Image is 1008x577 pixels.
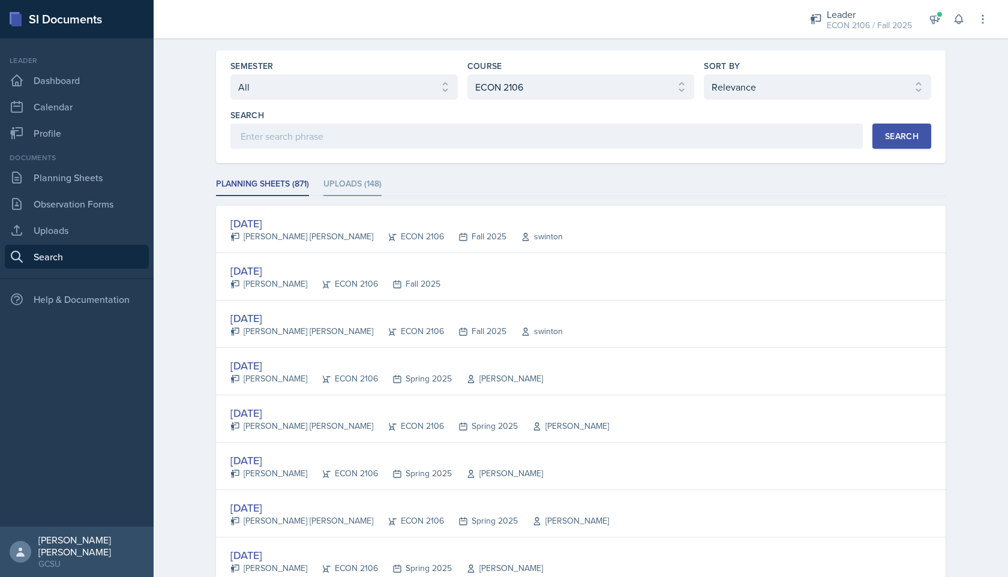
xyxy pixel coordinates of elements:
div: [PERSON_NAME] [PERSON_NAME] [230,515,373,527]
div: [PERSON_NAME] [PERSON_NAME] [38,534,144,558]
div: [PERSON_NAME] [518,515,609,527]
div: Fall 2025 [444,325,506,338]
div: [PERSON_NAME] [518,420,609,432]
a: Profile [5,121,149,145]
a: Search [5,245,149,269]
div: Documents [5,152,149,163]
div: ECON 2106 [373,515,444,527]
div: [PERSON_NAME] [452,467,543,480]
div: ECON 2106 [307,467,378,480]
div: [PERSON_NAME] [230,467,307,480]
div: ECON 2106 [307,278,378,290]
div: Search [885,131,919,141]
div: ECON 2106 [307,372,378,385]
div: [PERSON_NAME] [230,278,307,290]
div: Leader [5,55,149,66]
div: [DATE] [230,215,563,232]
label: Sort By [704,60,740,72]
div: [DATE] [230,310,563,326]
div: Leader [827,7,912,22]
div: [PERSON_NAME] [452,372,543,385]
div: swinton [506,325,563,338]
label: Course [467,60,502,72]
div: Spring 2025 [378,562,452,575]
div: Fall 2025 [444,230,506,243]
div: [DATE] [230,263,440,279]
div: [PERSON_NAME] [PERSON_NAME] [230,230,373,243]
div: [PERSON_NAME] [PERSON_NAME] [230,325,373,338]
a: Dashboard [5,68,149,92]
div: [PERSON_NAME] [230,562,307,575]
div: Spring 2025 [378,372,452,385]
div: GCSU [38,558,144,570]
a: Planning Sheets [5,166,149,190]
div: Fall 2025 [378,278,440,290]
li: Planning Sheets (871) [216,173,309,196]
li: Uploads (148) [323,173,382,196]
div: [DATE] [230,405,609,421]
div: [PERSON_NAME] [452,562,543,575]
div: ECON 2106 [307,562,378,575]
a: Observation Forms [5,192,149,216]
div: [DATE] [230,452,543,468]
div: [DATE] [230,500,609,516]
a: Uploads [5,218,149,242]
div: [PERSON_NAME] [230,372,307,385]
div: [DATE] [230,357,543,374]
div: [DATE] [230,547,543,563]
div: ECON 2106 [373,325,444,338]
div: ECON 2106 [373,420,444,432]
div: Spring 2025 [444,420,518,432]
h2: Search [216,17,946,38]
label: Semester [230,60,274,72]
div: swinton [506,230,563,243]
div: Spring 2025 [378,467,452,480]
a: Calendar [5,95,149,119]
div: ECON 2106 / Fall 2025 [827,19,912,32]
button: Search [872,124,931,149]
div: Help & Documentation [5,287,149,311]
div: [PERSON_NAME] [PERSON_NAME] [230,420,373,432]
input: Enter search phrase [230,124,863,149]
div: Spring 2025 [444,515,518,527]
label: Search [230,109,264,121]
div: ECON 2106 [373,230,444,243]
